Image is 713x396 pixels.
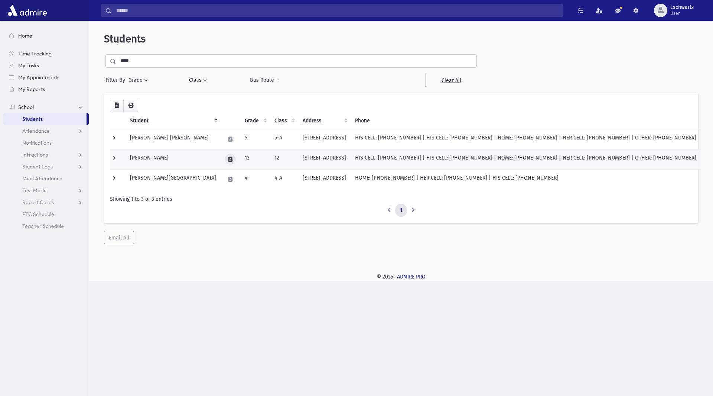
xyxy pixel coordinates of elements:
[18,32,32,39] span: Home
[126,112,221,129] th: Student: activate to sort column descending
[3,220,89,232] a: Teacher Schedule
[3,101,89,113] a: School
[18,104,34,110] span: School
[18,50,52,57] span: Time Tracking
[425,74,477,87] a: Clear All
[128,74,148,87] button: Grade
[126,129,221,149] td: [PERSON_NAME] [PERSON_NAME]
[22,223,64,229] span: Teacher Schedule
[104,33,146,45] span: Students
[670,10,694,16] span: User
[298,112,351,129] th: Address: activate to sort column ascending
[240,169,270,189] td: 4
[3,71,89,83] a: My Appointments
[3,48,89,59] a: Time Tracking
[3,184,89,196] a: Test Marks
[3,30,89,42] a: Home
[351,112,701,129] th: Phone
[189,74,207,87] button: Class
[110,195,692,203] div: Showing 1 to 3 of 3 entries
[351,129,701,149] td: HIS CELL: [PHONE_NUMBER] | HIS CELL: [PHONE_NUMBER] | HOME: [PHONE_NUMBER] | HER CELL: [PHONE_NUM...
[3,208,89,220] a: PTC Schedule
[250,74,280,87] button: Bus Route
[22,199,54,206] span: Report Cards
[22,187,48,194] span: Test Marks
[3,196,89,208] a: Report Cards
[18,62,39,69] span: My Tasks
[240,149,270,169] td: 12
[22,151,48,158] span: Infractions
[270,149,298,169] td: 12
[351,149,701,169] td: HIS CELL: [PHONE_NUMBER] | HIS CELL: [PHONE_NUMBER] | HOME: [PHONE_NUMBER] | HER CELL: [PHONE_NUM...
[18,86,45,93] span: My Reports
[3,149,89,161] a: Infractions
[670,4,694,10] span: Lschwartz
[240,112,270,129] th: Grade: activate to sort column ascending
[22,116,43,122] span: Students
[22,128,50,134] span: Attendance
[298,169,351,189] td: [STREET_ADDRESS]
[3,113,87,125] a: Students
[22,139,52,146] span: Notifications
[298,149,351,169] td: [STREET_ADDRESS]
[270,169,298,189] td: 4-A
[22,211,54,218] span: PTC Schedule
[123,99,138,112] button: Print
[22,163,53,170] span: Student Logs
[3,161,89,173] a: Student Logs
[3,173,89,184] a: Meal Attendance
[298,129,351,149] td: [STREET_ADDRESS]
[126,169,221,189] td: [PERSON_NAME][GEOGRAPHIC_DATA]
[101,273,701,281] div: © 2025 -
[105,76,128,84] span: Filter By
[6,3,49,18] img: AdmirePro
[3,137,89,149] a: Notifications
[3,125,89,137] a: Attendance
[3,59,89,71] a: My Tasks
[126,149,221,169] td: [PERSON_NAME]
[22,175,62,182] span: Meal Attendance
[104,231,134,244] button: Email All
[240,129,270,149] td: 5
[397,274,426,280] a: ADMIRE PRO
[270,129,298,149] td: 5-A
[351,169,701,189] td: HOME: [PHONE_NUMBER] | HER CELL: [PHONE_NUMBER] | HIS CELL: [PHONE_NUMBER]
[3,83,89,95] a: My Reports
[270,112,298,129] th: Class: activate to sort column ascending
[112,4,563,17] input: Search
[395,204,407,217] a: 1
[110,99,124,112] button: CSV
[18,74,59,81] span: My Appointments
